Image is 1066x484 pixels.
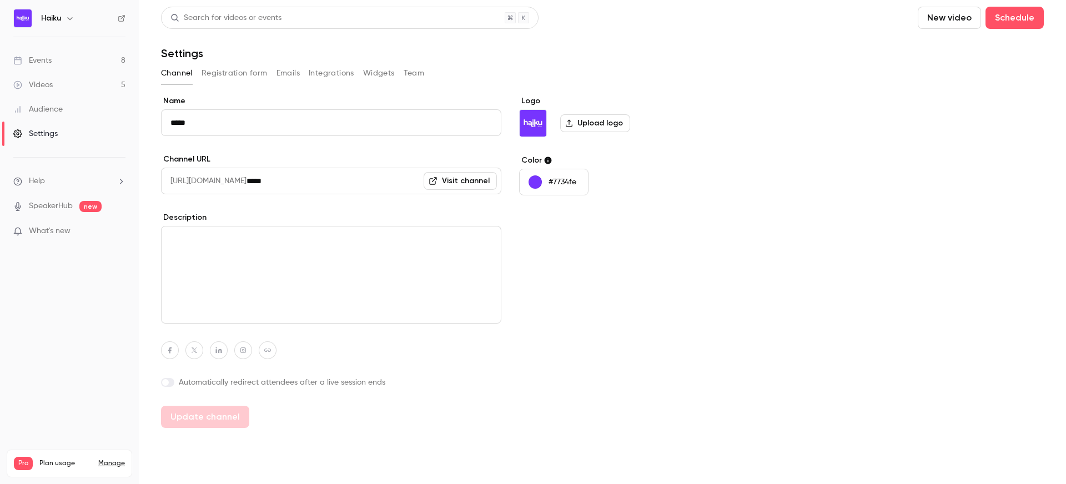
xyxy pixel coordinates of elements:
span: [URL][DOMAIN_NAME] [161,168,247,194]
span: Help [29,175,45,187]
div: Settings [13,128,58,139]
label: Color [519,155,690,166]
button: Channel [161,64,193,82]
button: Registration form [202,64,268,82]
a: Manage [98,459,125,468]
img: Haiku [520,110,546,137]
h1: Settings [161,47,203,60]
li: help-dropdown-opener [13,175,125,187]
a: SpeakerHub [29,200,73,212]
button: New video [918,7,981,29]
div: Search for videos or events [170,12,281,24]
h6: Haiku [41,13,61,24]
button: Schedule [985,7,1044,29]
span: What's new [29,225,71,237]
button: #7734fe [519,169,589,195]
img: Haiku [14,9,32,27]
button: Integrations [309,64,354,82]
span: Pro [14,457,33,470]
span: Plan usage [39,459,92,468]
section: Logo [519,95,690,137]
button: Emails [276,64,300,82]
div: Audience [13,104,63,115]
a: Visit channel [424,172,497,190]
p: #7734fe [549,177,576,188]
div: Videos [13,79,53,90]
div: Events [13,55,52,66]
button: Team [404,64,425,82]
label: Upload logo [560,114,630,132]
label: Description [161,212,501,223]
label: Automatically redirect attendees after a live session ends [161,377,501,388]
label: Name [161,95,501,107]
span: new [79,201,102,212]
label: Logo [519,95,690,107]
label: Channel URL [161,154,501,165]
button: Widgets [363,64,395,82]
